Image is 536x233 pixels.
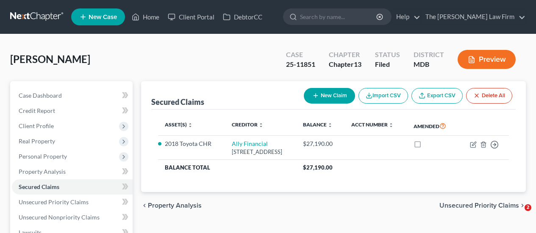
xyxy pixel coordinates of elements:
span: 13 [354,60,361,68]
span: Client Profile [19,122,54,129]
button: Delete All [466,88,512,104]
i: unfold_more [188,123,193,128]
div: Status [375,50,400,60]
i: chevron_right [519,202,526,209]
a: Client Portal [164,9,219,25]
button: New Claim [304,88,355,104]
th: Balance Total [158,160,296,175]
button: Import CSV [358,88,408,104]
div: Filed [375,60,400,69]
span: 2 [525,204,531,211]
span: Personal Property [19,153,67,160]
div: Case [286,50,315,60]
span: Credit Report [19,107,55,114]
i: unfold_more [258,123,264,128]
i: unfold_more [389,123,394,128]
div: Chapter [329,50,361,60]
div: 25-11851 [286,60,315,69]
input: Search by name... [300,9,378,25]
a: Export CSV [411,88,463,104]
div: MDB [414,60,444,69]
a: Ally Financial [232,140,268,147]
a: Credit Report [12,103,133,118]
span: Property Analysis [148,202,202,209]
span: $27,190.00 [303,164,333,171]
button: chevron_left Property Analysis [141,202,202,209]
span: New Case [89,14,117,20]
li: 2018 Toyota CHR [165,140,218,148]
i: unfold_more [328,123,333,128]
a: Case Dashboard [12,88,133,103]
div: District [414,50,444,60]
a: Help [392,9,420,25]
button: Unsecured Priority Claims chevron_right [439,202,526,209]
iframe: Intercom live chat [507,204,528,225]
a: Asset(s) unfold_more [165,121,193,128]
span: Unsecured Priority Claims [439,202,519,209]
a: DebtorCC [219,9,267,25]
span: Real Property [19,137,55,145]
span: Case Dashboard [19,92,62,99]
a: Creditor unfold_more [232,121,264,128]
th: Amended [407,116,458,136]
button: Preview [458,50,516,69]
a: Property Analysis [12,164,133,179]
a: Home [128,9,164,25]
span: Unsecured Priority Claims [19,198,89,206]
span: Unsecured Nonpriority Claims [19,214,100,221]
div: Secured Claims [151,97,204,107]
span: Secured Claims [19,183,59,190]
a: Unsecured Priority Claims [12,195,133,210]
a: Balance unfold_more [303,121,333,128]
div: Chapter [329,60,361,69]
span: Property Analysis [19,168,66,175]
div: $27,190.00 [303,140,337,148]
a: Secured Claims [12,179,133,195]
a: The [PERSON_NAME] Law Firm [421,9,525,25]
span: [PERSON_NAME] [10,53,90,65]
a: Acct Number unfold_more [351,121,394,128]
div: [STREET_ADDRESS] [232,148,289,156]
i: chevron_left [141,202,148,209]
a: Unsecured Nonpriority Claims [12,210,133,225]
